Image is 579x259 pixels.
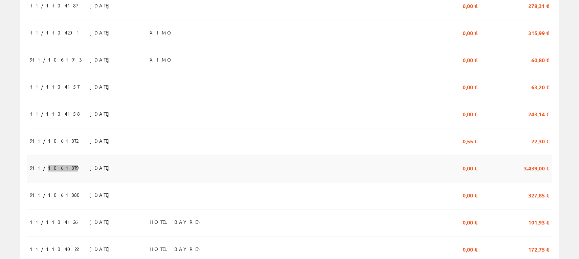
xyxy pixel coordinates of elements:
span: 63,20 € [531,81,549,92]
span: 0,00 € [463,243,477,255]
span: [DATE] [89,27,113,38]
span: HOTEL BAYREN [150,216,203,228]
span: 0,00 € [463,216,477,228]
span: 11/1104201 [30,27,82,38]
span: 3.439,00 € [524,162,549,173]
span: [DATE] [89,189,113,201]
span: 0,00 € [463,81,477,92]
span: HOTEL BAYREN [150,243,203,255]
span: 0,55 € [463,135,477,146]
span: 172,75 € [528,243,549,255]
span: 0,00 € [463,27,477,38]
span: 327,85 € [528,189,549,201]
span: 0,00 € [463,162,477,173]
span: XIMO [150,27,173,38]
span: 911/1061872 [30,135,78,146]
span: 0,00 € [463,189,477,201]
span: 0,00 € [463,54,477,65]
span: 315,99 € [528,27,549,38]
span: 60,80 € [531,54,549,65]
span: 911/1061913 [30,54,82,65]
span: 22,30 € [531,135,549,146]
span: 11/1104022 [30,243,79,255]
span: 11/1104157 [30,81,79,92]
span: 911/1061879 [30,162,78,173]
span: [DATE] [89,108,113,119]
span: 243,14 € [528,108,549,119]
span: 0,00 € [463,108,477,119]
span: [DATE] [89,162,113,173]
span: 101,93 € [528,216,549,228]
span: 911/1061880 [30,189,84,201]
span: [DATE] [89,243,113,255]
span: [DATE] [89,135,113,146]
span: [DATE] [89,216,113,228]
span: XIMO [150,54,173,65]
span: 11/1104126 [30,216,80,228]
span: [DATE] [89,54,113,65]
span: [DATE] [89,81,113,92]
span: 11/1104158 [30,108,80,119]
